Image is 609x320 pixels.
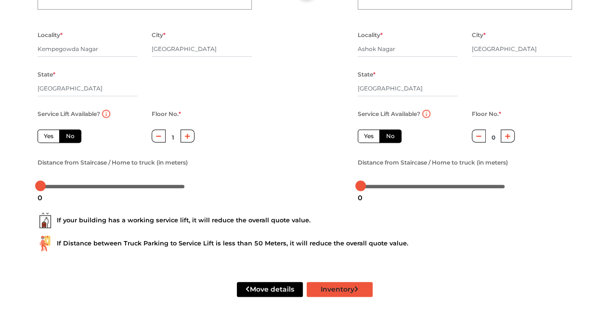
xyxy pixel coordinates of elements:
[152,29,166,41] label: City
[358,108,420,120] label: Service Lift Available?
[38,129,60,143] label: Yes
[358,129,380,143] label: Yes
[38,236,53,251] img: ...
[358,156,508,169] label: Distance from Staircase / Home to truck (in meters)
[307,282,373,297] button: Inventory
[34,190,46,206] div: 0
[38,108,100,120] label: Service Lift Available?
[358,68,376,81] label: State
[354,190,366,206] div: 0
[358,29,383,41] label: Locality
[38,213,53,228] img: ...
[472,108,501,120] label: Floor No.
[38,156,188,169] label: Distance from Staircase / Home to truck (in meters)
[38,236,572,251] div: If Distance between Truck Parking to Service Lift is less than 50 Meters, it will reduce the over...
[38,68,55,81] label: State
[152,108,181,120] label: Floor No.
[38,29,63,41] label: Locality
[237,282,303,297] button: Move details
[472,29,486,41] label: City
[38,213,572,228] div: If your building has a working service lift, it will reduce the overall quote value.
[59,129,81,143] label: No
[379,129,402,143] label: No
